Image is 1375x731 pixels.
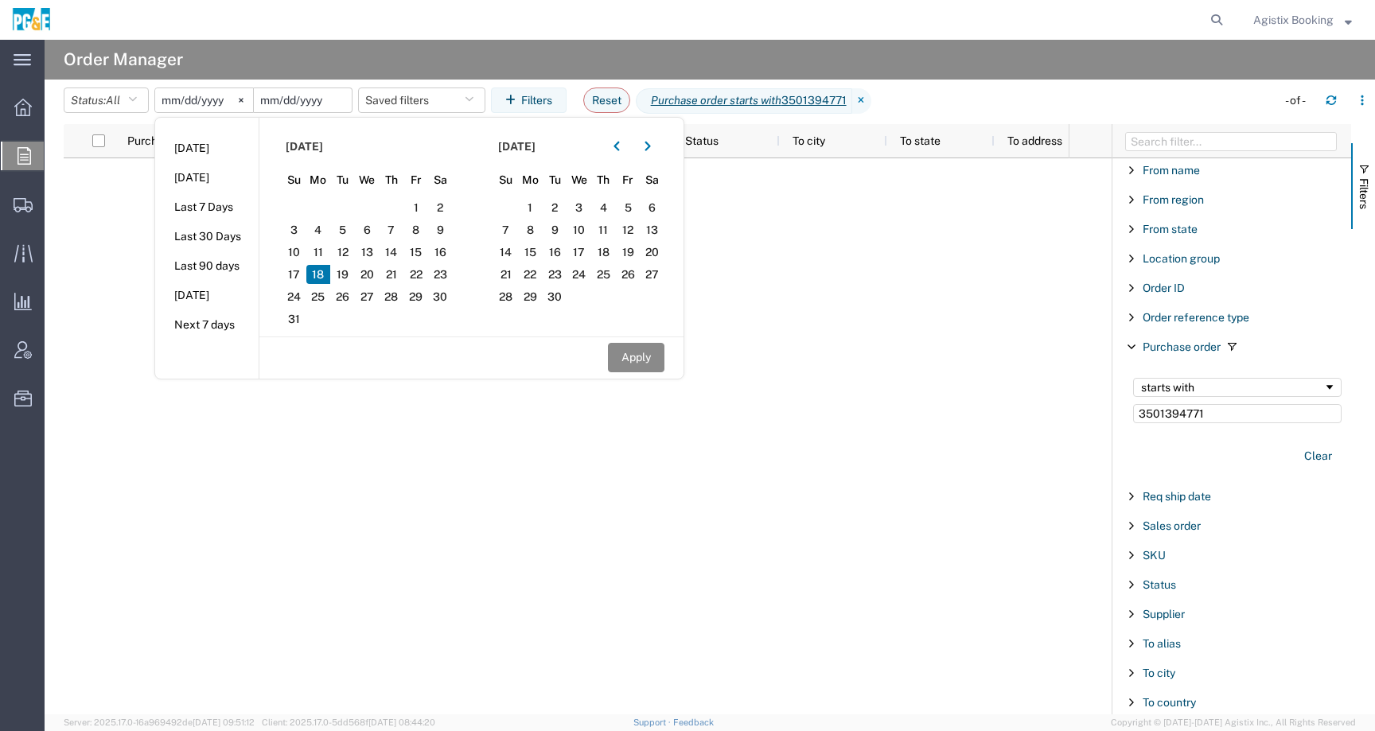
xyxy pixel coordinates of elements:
span: Fr [403,172,428,189]
span: 22 [518,265,543,284]
input: Not set [254,88,352,112]
input: Filter Value [1133,404,1342,423]
span: Purchase order [1143,340,1221,353]
span: SKU [1143,549,1166,562]
button: Apply [608,343,664,372]
span: 24 [282,287,306,306]
li: [DATE] [155,163,259,192]
span: 28 [380,287,404,306]
span: 22 [403,265,428,284]
input: Filter Columns Input [1125,132,1337,151]
li: Last 30 Days [155,222,259,251]
span: 27 [640,265,664,284]
span: 29 [518,287,543,306]
span: 5 [330,220,355,239]
span: We [567,172,591,189]
div: starts with [1141,381,1323,394]
span: Sales order [1143,519,1201,532]
span: 10 [282,243,306,262]
span: 17 [567,243,591,262]
span: We [355,172,380,189]
span: From state [1143,223,1198,235]
span: 3 [567,198,591,217]
span: 14 [380,243,404,262]
span: To address [1007,134,1062,147]
span: All [106,94,120,107]
span: 11 [591,220,616,239]
span: 6 [355,220,380,239]
span: 25 [591,265,616,284]
span: 14 [494,243,519,262]
span: 16 [428,243,453,262]
span: Server: 2025.17.0-16a969492de [64,717,255,727]
button: Agistix Booking [1252,10,1353,29]
span: 19 [330,265,355,284]
li: Next 7 days [155,310,259,340]
span: 26 [616,265,641,284]
span: 10 [567,220,591,239]
img: logo [11,8,52,32]
span: 4 [306,220,331,239]
span: Tu [330,172,355,189]
a: Support [633,717,673,727]
span: 31 [282,309,306,329]
span: 13 [355,243,380,262]
div: - of - [1285,92,1313,109]
span: Sa [640,172,664,189]
li: [DATE] [155,134,259,163]
span: To country [1143,696,1196,709]
span: 23 [543,265,567,284]
span: 20 [355,265,380,284]
span: [DATE] 09:51:12 [193,717,255,727]
span: 21 [494,265,519,284]
span: Order ID [1143,282,1185,294]
span: Copyright © [DATE]-[DATE] Agistix Inc., All Rights Reserved [1111,716,1356,729]
span: 6 [640,198,664,217]
span: Req ship date [1143,490,1211,503]
span: Mo [306,172,331,189]
span: Fr [616,172,641,189]
span: Client: 2025.17.0-5dd568f [262,717,435,727]
li: [DATE] [155,281,259,310]
span: 19 [616,243,641,262]
button: Clear [1295,443,1342,469]
div: Filtering operator [1133,378,1342,397]
span: 9 [543,220,567,239]
span: Supplier [1143,608,1185,620]
span: To city [1143,667,1175,679]
span: To alias [1143,637,1181,650]
span: Filters [1357,178,1370,209]
span: From name [1143,164,1200,177]
span: 28 [494,287,519,306]
span: 30 [428,287,453,306]
span: 15 [518,243,543,262]
button: Status:All [64,87,149,113]
span: 3 [282,220,306,239]
span: Agistix Booking [1253,11,1334,29]
h4: Order Manager [64,40,183,80]
li: Last 90 days [155,251,259,281]
li: Last 7 Days [155,192,259,222]
span: 30 [543,287,567,306]
span: To state [900,134,941,147]
span: 16 [543,243,567,262]
span: 27 [355,287,380,306]
span: 8 [518,220,543,239]
span: 1 [403,198,428,217]
span: 18 [306,265,331,284]
span: 5 [616,198,641,217]
span: 13 [640,220,664,239]
div: Filter List 26 Filters [1112,158,1351,714]
span: 15 [403,243,428,262]
span: Su [282,172,306,189]
span: 7 [380,220,404,239]
span: 1 [518,198,543,217]
input: Not set [155,88,253,112]
button: Saved filters [358,87,485,113]
span: 4 [591,198,616,217]
span: 29 [403,287,428,306]
span: Su [494,172,519,189]
span: Location group [1143,252,1220,265]
span: Status [1143,578,1176,591]
span: 21 [380,265,404,284]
